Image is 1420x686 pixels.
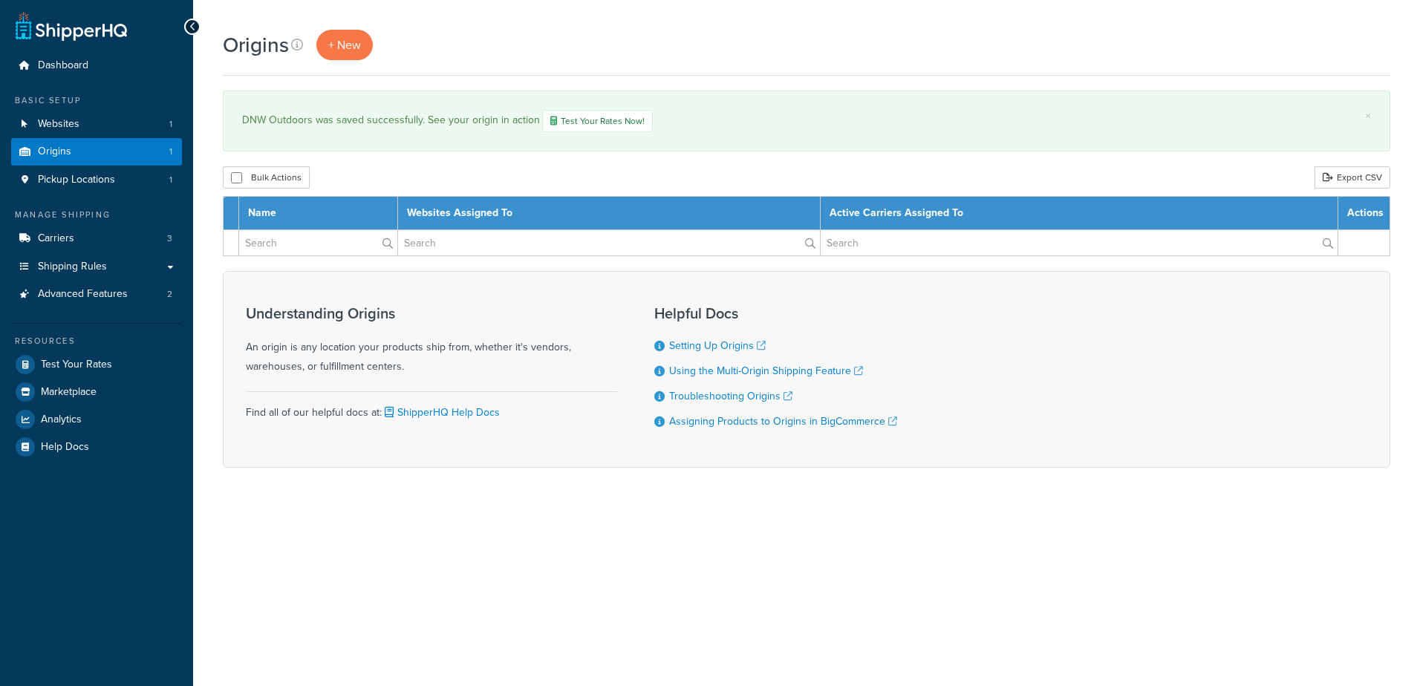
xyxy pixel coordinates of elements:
a: Marketplace [11,379,182,405]
span: 1 [169,174,172,186]
button: Bulk Actions [223,166,310,189]
span: Help Docs [41,441,89,454]
div: An origin is any location your products ship from, whether it's vendors, warehouses, or fulfillme... [246,305,617,376]
div: DNW Outdoors was saved successfully. See your origin in action [242,110,1371,132]
div: Find all of our helpful docs at: [246,391,617,422]
span: Origins [38,146,71,158]
a: Test Your Rates [11,351,182,378]
span: + New [328,36,361,53]
div: Manage Shipping [11,209,182,221]
a: Websites 1 [11,111,182,138]
th: Active Carriers Assigned To [820,197,1338,230]
a: ShipperHQ Home [16,11,127,41]
th: Name [239,197,398,230]
span: Pickup Locations [38,174,115,186]
span: Websites [38,118,79,131]
a: Export CSV [1315,166,1390,189]
span: Advanced Features [38,288,128,301]
th: Actions [1338,197,1390,230]
th: Websites Assigned To [398,197,820,230]
h1: Origins [223,30,289,59]
li: Carriers [11,225,182,252]
span: Dashboard [38,59,88,72]
a: × [1365,110,1371,122]
a: Test Your Rates Now! [542,110,653,132]
li: Pickup Locations [11,166,182,194]
span: 1 [169,146,172,158]
a: Dashboard [11,52,182,79]
div: Basic Setup [11,94,182,107]
span: Carriers [38,232,74,245]
a: Analytics [11,406,182,433]
a: Assigning Products to Origins in BigCommerce [669,414,897,429]
a: Pickup Locations 1 [11,166,182,194]
input: Search [821,230,1338,255]
span: 1 [169,118,172,131]
li: Websites [11,111,182,138]
div: Resources [11,335,182,347]
li: Origins [11,138,182,166]
span: Analytics [41,414,82,426]
input: Search [398,230,819,255]
a: Using the Multi-Origin Shipping Feature [669,363,863,379]
li: Advanced Features [11,281,182,308]
a: Help Docs [11,434,182,460]
a: Shipping Rules [11,253,182,281]
h3: Helpful Docs [654,305,897,321]
a: Origins 1 [11,138,182,166]
a: Setting Up Origins [669,338,766,353]
a: Advanced Features 2 [11,281,182,308]
span: Test Your Rates [41,359,112,371]
h3: Understanding Origins [246,305,617,321]
a: ShipperHQ Help Docs [382,405,500,420]
span: 3 [167,232,172,245]
a: Troubleshooting Origins [669,388,792,404]
span: Shipping Rules [38,261,107,273]
span: Marketplace [41,386,97,399]
span: 2 [167,288,172,301]
a: + New [316,30,373,60]
input: Search [239,230,397,255]
a: Carriers 3 [11,225,182,252]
